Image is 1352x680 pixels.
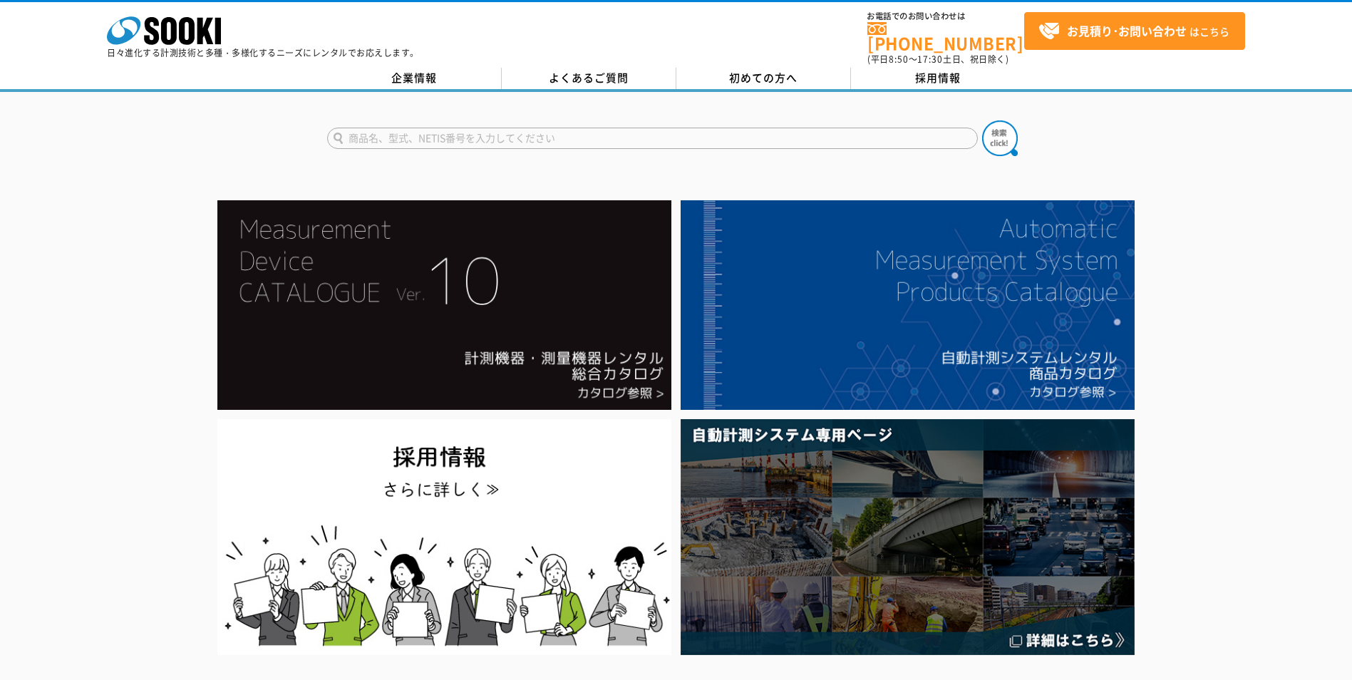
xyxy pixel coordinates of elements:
a: [PHONE_NUMBER] [867,22,1024,51]
a: 採用情報 [851,68,1026,89]
span: 初めての方へ [729,70,798,86]
span: はこちら [1038,21,1229,42]
span: (平日 ～ 土日、祝日除く) [867,53,1008,66]
span: 17:30 [917,53,943,66]
strong: お見積り･お問い合わせ [1067,22,1187,39]
a: よくあるご質問 [502,68,676,89]
img: 自動計測システムカタログ [681,200,1135,410]
p: 日々進化する計測技術と多種・多様化するニーズにレンタルでお応えします。 [107,48,419,57]
input: 商品名、型式、NETIS番号を入力してください [327,128,978,149]
span: 8:50 [889,53,909,66]
img: 自動計測システム専用ページ [681,419,1135,655]
a: 企業情報 [327,68,502,89]
img: btn_search.png [982,120,1018,156]
img: SOOKI recruit [217,419,671,655]
span: お電話でのお問い合わせは [867,12,1024,21]
a: お見積り･お問い合わせはこちら [1024,12,1245,50]
a: 初めての方へ [676,68,851,89]
img: Catalog Ver10 [217,200,671,410]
